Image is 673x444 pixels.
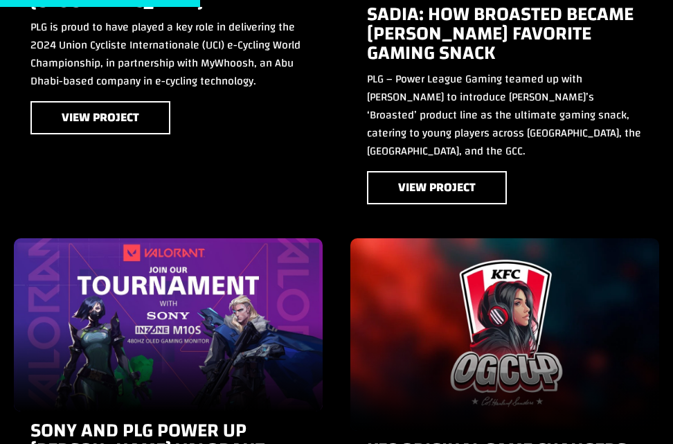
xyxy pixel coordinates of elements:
[30,18,306,90] p: PLG is proud to have played a key role in delivering the 2024 Union Cycliste Internationale (UCI)...
[367,171,507,204] a: VIEW PROJECT
[367,70,643,160] p: PLG – Power League Gaming teamed up with [PERSON_NAME] to introduce [PERSON_NAME]’s ‘Broasted’ pr...
[604,378,673,444] iframe: Chat Widget
[30,101,170,134] a: VIEW PROJECT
